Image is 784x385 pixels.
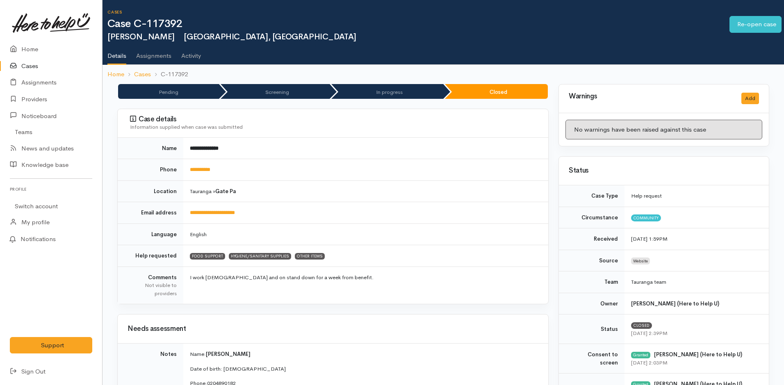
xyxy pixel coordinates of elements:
td: Received [559,228,624,250]
span: HYGIENE/SANITARY SUPPLIES [229,253,291,260]
a: Details [107,41,126,65]
td: Case Type [559,185,624,207]
span: FOOD SUPPORT [190,253,225,260]
span: OTHER ITEMS [295,253,325,260]
td: Email address [118,202,183,224]
div: [DATE] 2:03PM [631,359,759,367]
a: Assignments [136,41,171,64]
td: Help request [624,185,769,207]
div: Information supplied when case was submitted [130,123,538,131]
a: Home [107,70,124,79]
li: In progress [331,84,443,99]
h3: Status [569,167,759,175]
div: Granted [631,352,650,358]
nav: breadcrumb [103,65,784,84]
td: Name [118,138,183,159]
div: No warnings have been raised against this case [565,120,762,140]
p: Name: [190,350,538,358]
span: Community [631,214,661,221]
td: Comments [118,267,183,304]
button: Add [741,93,759,105]
span: [GEOGRAPHIC_DATA], [GEOGRAPHIC_DATA] [180,32,356,42]
td: Help requested [118,245,183,267]
span: [PERSON_NAME] [206,351,251,358]
li: Pending [118,84,219,99]
td: Consent to screen [559,344,624,374]
h6: Cases [107,10,729,14]
h3: Case details [130,115,538,123]
td: Owner [559,293,624,314]
b: [PERSON_NAME] (Here to Help U) [654,351,742,358]
button: Support [10,337,92,354]
td: Source [559,250,624,271]
span: Closed [631,322,652,329]
td: Phone [118,159,183,181]
a: Activity [181,41,201,64]
h6: Profile [10,184,92,195]
a: Re-open case [729,16,782,33]
td: I work [DEMOGRAPHIC_DATA] and on stand down for a week from benefit. [183,267,548,304]
h3: Needs assessment [128,325,538,333]
li: C-117392 [151,70,188,79]
td: Circumstance [559,207,624,228]
div: Not visible to providers [128,281,177,297]
b: Gate Pa [215,188,236,195]
td: Language [118,223,183,245]
td: Location [118,180,183,202]
h2: [PERSON_NAME] [107,32,729,41]
b: [PERSON_NAME] (Here to Help U) [631,300,719,307]
td: Team [559,271,624,293]
span: Tauranga » [190,188,236,195]
li: Screening [221,84,330,99]
td: English [183,223,548,245]
time: [DATE] 1:59PM [631,235,668,242]
div: [DATE] 2:39PM [631,329,759,337]
td: Status [559,314,624,344]
li: Closed [445,84,548,99]
span: Website [631,257,650,264]
p: Date of birth: [DEMOGRAPHIC_DATA] [190,365,538,373]
h1: Case C-117392 [107,18,729,30]
a: Cases [134,70,151,79]
span: Tauranga team [631,278,666,285]
h3: Warnings [569,93,732,100]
